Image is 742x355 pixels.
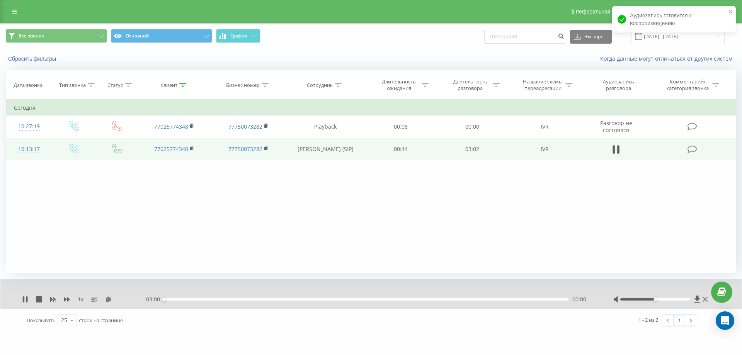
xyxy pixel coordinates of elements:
div: Аудиозапись готовится к воспроизведению [612,6,736,32]
div: Тип звонка [59,82,86,88]
div: 10:13:17 [14,142,44,157]
button: Сбросить фильтры [6,55,60,62]
div: Статус [107,82,123,88]
span: - 03:00 [144,296,164,303]
a: 77025774348 [154,123,188,130]
div: Комментарий/категория звонка [665,78,710,92]
span: Реферальная программа [575,8,639,15]
button: Все звонки [6,29,107,43]
button: Основной [111,29,212,43]
td: IVR [508,116,582,138]
div: Название схемы переадресации [522,78,563,92]
span: Показывать [27,317,56,324]
td: 00:44 [365,138,436,160]
div: Accessibility label [654,298,657,301]
a: 77750073282 [228,123,262,130]
td: 00:08 [365,116,436,138]
a: 77750073282 [228,145,262,153]
div: 25 [61,316,67,324]
div: Open Intercom Messenger [716,311,734,330]
div: Длительность разговора [449,78,491,92]
span: Все звонки [19,33,44,39]
span: строк на странице [79,317,123,324]
td: [PERSON_NAME] (SIP) [285,138,365,160]
a: 1 [674,315,685,326]
input: Поиск по номеру [484,30,566,44]
div: Бизнес номер [226,82,260,88]
div: Длительность ожидания [378,78,420,92]
td: Сегодня [6,100,736,116]
td: Playback [285,116,365,138]
span: График [230,33,247,39]
div: Дата звонка [14,82,43,88]
div: Сотрудник [307,82,333,88]
td: IVR [508,138,582,160]
td: 03:02 [436,138,507,160]
div: Аудиозапись разговора [594,78,644,92]
a: 77025774348 [154,145,188,153]
a: Когда данные могут отличаться от других систем [600,55,736,62]
div: 10:27:19 [14,119,44,134]
div: 1 - 2 из 2 [638,316,658,324]
button: График [216,29,260,43]
button: Экспорт [570,30,612,44]
div: Accessibility label [162,298,165,301]
span: 1 x [78,296,83,303]
span: Разговор не состоялся [600,119,632,134]
td: 00:00 [436,116,507,138]
button: close [728,8,733,16]
div: Клиент [160,82,177,88]
span: 00:00 [572,296,586,303]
